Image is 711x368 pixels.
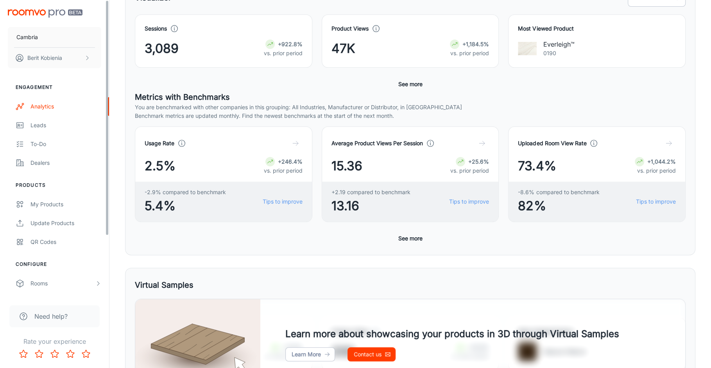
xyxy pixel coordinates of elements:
[285,327,619,341] h4: Learn more about showcasing your products in 3D through Virtual Samples
[331,188,410,197] span: +2.19 compared to benchmark
[135,279,193,291] h5: Virtual Samples
[347,347,396,361] a: Contact us
[145,139,174,148] h4: Usage Rate
[395,77,426,91] button: See more
[395,231,426,245] button: See more
[263,197,303,206] a: Tips to improve
[30,121,101,130] div: Leads
[518,139,586,148] h4: Uploaded Room View Rate
[47,346,63,362] button: Rate 3 star
[30,140,101,148] div: To-do
[635,166,676,175] p: vs. prior period
[518,24,676,33] h4: Most Viewed Product
[331,24,369,33] h4: Product Views
[16,346,31,362] button: Rate 1 star
[450,49,489,58] p: vs. prior period
[331,157,362,175] span: 15.36
[543,40,574,49] p: Everleigh™
[30,200,101,209] div: My Products
[30,159,101,167] div: Dealers
[31,346,47,362] button: Rate 2 star
[264,49,303,58] p: vs. prior period
[8,9,82,18] img: Roomvo PRO Beta
[145,24,167,33] h4: Sessions
[543,49,574,58] p: 0190
[285,347,335,361] a: Learn More
[518,157,556,175] span: 73.4%
[449,197,489,206] a: Tips to improve
[264,166,303,175] p: vs. prior period
[30,219,101,227] div: Update Products
[518,197,599,215] span: 82%
[468,158,489,165] strong: +25.6%
[145,188,226,197] span: -2.9% compared to benchmark
[135,103,686,112] p: You are benchmarked with other companies in this grouping: All Industries, Manufacturer or Distri...
[331,139,423,148] h4: Average Product Views Per Session
[30,238,101,246] div: QR Codes
[462,41,489,47] strong: +1,184.5%
[636,197,676,206] a: Tips to improve
[331,39,355,58] span: 47K
[145,197,226,215] span: 5.4%
[278,158,303,165] strong: +246.4%
[518,39,537,58] img: Everleigh™
[331,197,410,215] span: 13.16
[450,166,489,175] p: vs. prior period
[145,157,176,175] span: 2.5%
[63,346,78,362] button: Rate 4 star
[34,312,68,321] span: Need help?
[647,158,676,165] strong: +1,044.2%
[135,91,686,103] h5: Metrics with Benchmarks
[27,54,62,62] p: Berit Kobienia
[30,102,101,111] div: Analytics
[8,27,101,47] button: Cambria
[278,41,303,47] strong: +922.8%
[30,279,95,288] div: Rooms
[6,337,103,346] p: Rate your experience
[145,39,179,58] span: 3,089
[8,48,101,68] button: Berit Kobienia
[135,112,686,120] p: Benchmark metrics are updated monthly. Find the newest benchmarks at the start of the next month.
[78,346,94,362] button: Rate 5 star
[518,188,599,197] span: -8.6% compared to benchmark
[16,33,38,41] p: Cambria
